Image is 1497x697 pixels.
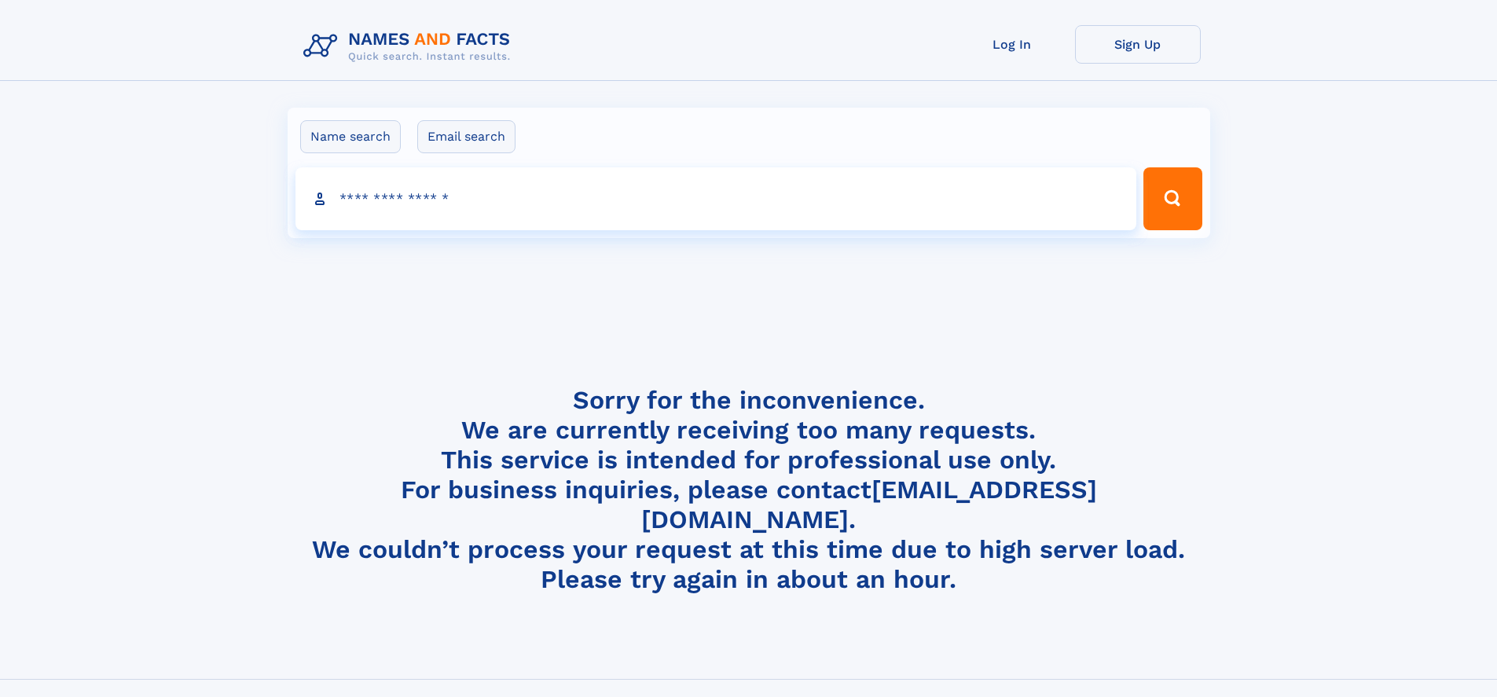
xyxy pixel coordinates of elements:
[417,120,516,153] label: Email search
[295,167,1137,230] input: search input
[297,25,523,68] img: Logo Names and Facts
[300,120,401,153] label: Name search
[1075,25,1201,64] a: Sign Up
[949,25,1075,64] a: Log In
[297,385,1201,595] h4: Sorry for the inconvenience. We are currently receiving too many requests. This service is intend...
[641,475,1097,534] a: [EMAIL_ADDRESS][DOMAIN_NAME]
[1143,167,1202,230] button: Search Button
